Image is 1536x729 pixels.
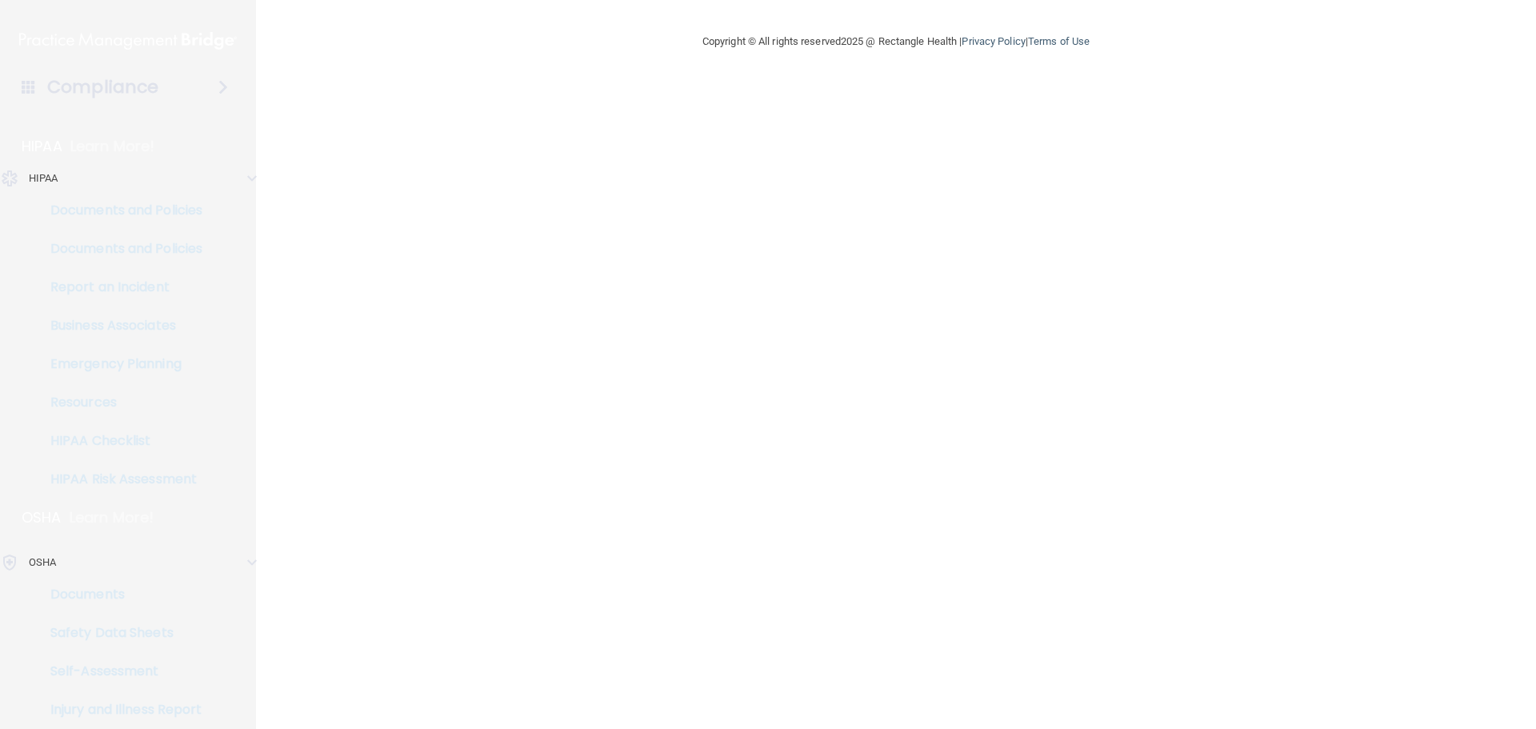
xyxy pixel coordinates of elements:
p: Emergency Planning [10,356,229,372]
p: Learn More! [70,137,155,156]
p: Injury and Illness Report [10,702,229,718]
p: Learn More! [70,508,154,527]
p: Documents and Policies [10,241,229,257]
h4: Compliance [47,76,158,98]
a: Privacy Policy [962,35,1025,47]
img: PMB logo [19,25,237,57]
p: Resources [10,395,229,411]
p: HIPAA [22,137,62,156]
p: OSHA [22,508,62,527]
p: Report an Incident [10,279,229,295]
p: Documents and Policies [10,202,229,218]
p: HIPAA Checklist [10,433,229,449]
p: HIPAA Risk Assessment [10,471,229,487]
a: Terms of Use [1028,35,1090,47]
p: Documents [10,587,229,603]
p: Self-Assessment [10,663,229,679]
p: OSHA [29,553,56,572]
p: HIPAA [29,169,58,188]
p: Business Associates [10,318,229,334]
p: Safety Data Sheets [10,625,229,641]
div: Copyright © All rights reserved 2025 @ Rectangle Health | | [604,16,1188,67]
